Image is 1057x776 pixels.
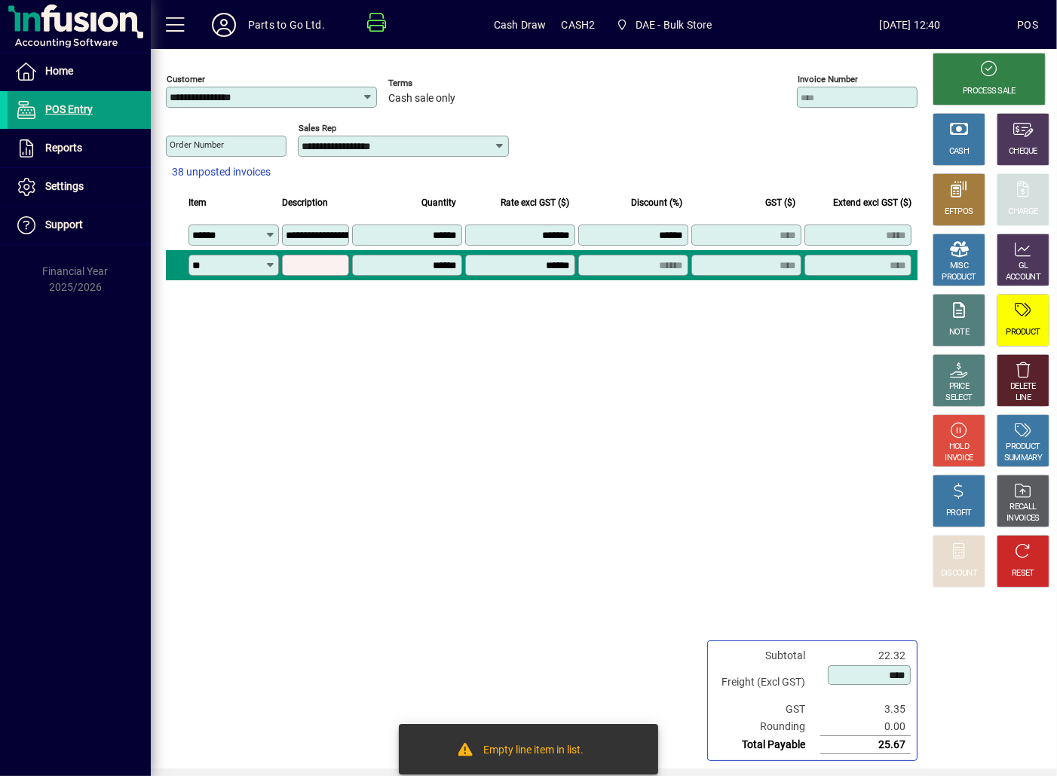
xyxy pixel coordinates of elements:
div: PRODUCT [942,272,976,283]
div: INVOICES [1006,513,1039,524]
div: DISCOUNT [941,568,977,579]
span: POS Entry [45,103,93,115]
div: POS [1017,13,1038,37]
span: [DATE] 12:40 [803,13,1018,37]
span: Description [282,194,328,211]
span: Support [45,218,83,231]
mat-label: Invoice number [798,74,858,84]
span: Cash sale only [388,93,455,105]
span: GST ($) [765,194,795,211]
span: Item [188,194,207,211]
div: NOTE [949,327,969,338]
div: Parts to Go Ltd. [248,13,325,37]
a: Settings [8,168,151,206]
span: Extend excl GST ($) [833,194,911,211]
mat-label: Customer [167,74,205,84]
div: CASH [949,146,969,157]
div: LINE [1016,393,1031,404]
div: PRODUCT [1006,441,1040,453]
td: Subtotal [714,647,820,664]
td: Freight (Excl GST) [714,664,820,701]
div: MISC [950,261,968,272]
div: EFTPOS [945,206,973,218]
div: SELECT [946,393,973,404]
td: Total Payable [714,736,820,754]
div: Empty line item in list. [484,742,584,760]
div: CHEQUE [1009,146,1037,157]
div: PRODUCT [1006,327,1040,338]
div: SUMMARY [1004,453,1042,464]
button: Profile [200,11,248,38]
div: ACCOUNT [1006,272,1040,283]
span: Discount (%) [631,194,682,211]
div: PROFIT [946,508,972,519]
div: GL [1019,261,1028,272]
span: Settings [45,180,84,192]
a: Reports [8,130,151,167]
button: 38 unposted invoices [166,159,277,186]
mat-label: Sales rep [299,123,336,133]
div: PROCESS SALE [963,86,1016,97]
div: PRICE [949,381,970,393]
span: DAE - Bulk Store [610,11,718,38]
span: Cash Draw [494,13,547,37]
td: 0.00 [820,718,911,736]
a: Support [8,206,151,244]
td: Rounding [714,718,820,736]
span: CASH2 [562,13,596,37]
div: HOLD [949,441,969,453]
div: RESET [1012,568,1034,579]
span: 38 unposted invoices [172,164,271,180]
span: DAE - Bulk Store [636,13,712,37]
a: Home [8,53,151,90]
div: DELETE [1010,381,1036,393]
mat-label: Order number [170,139,224,150]
td: GST [714,701,820,718]
span: Reports [45,142,82,154]
td: 25.67 [820,736,911,754]
span: Quantity [421,194,456,211]
td: 3.35 [820,701,911,718]
div: CHARGE [1009,206,1038,218]
span: Home [45,65,73,77]
span: Terms [388,78,479,88]
span: Rate excl GST ($) [501,194,569,211]
div: RECALL [1010,502,1037,513]
div: INVOICE [945,453,973,464]
td: 22.32 [820,647,911,664]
